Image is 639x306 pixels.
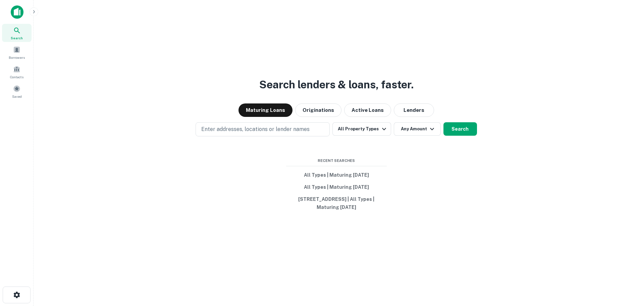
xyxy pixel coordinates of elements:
[11,35,23,41] span: Search
[394,122,441,136] button: Any Amount
[286,193,387,213] button: [STREET_ADDRESS] | All Types | Maturing [DATE]
[2,24,32,42] a: Search
[394,103,434,117] button: Lenders
[238,103,292,117] button: Maturing Loans
[196,122,330,136] button: Enter addresses, locations or lender names
[9,55,25,60] span: Borrowers
[286,158,387,164] span: Recent Searches
[11,5,23,19] img: capitalize-icon.png
[201,125,310,133] p: Enter addresses, locations or lender names
[286,181,387,193] button: All Types | Maturing [DATE]
[332,122,391,136] button: All Property Types
[2,43,32,61] a: Borrowers
[344,103,391,117] button: Active Loans
[295,103,341,117] button: Originations
[259,77,414,93] h3: Search lenders & loans, faster.
[12,94,22,99] span: Saved
[2,63,32,81] a: Contacts
[10,74,23,80] span: Contacts
[443,122,477,136] button: Search
[2,82,32,100] a: Saved
[286,169,387,181] button: All Types | Maturing [DATE]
